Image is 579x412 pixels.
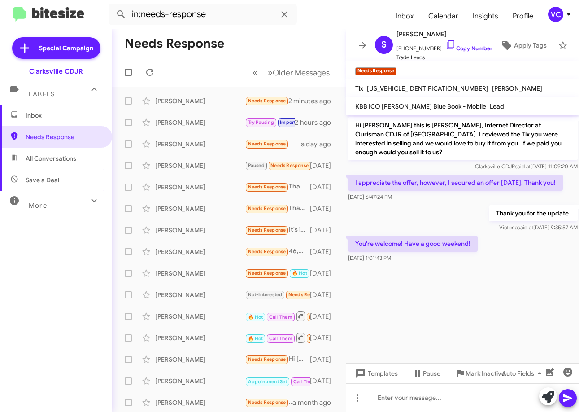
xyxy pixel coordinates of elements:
div: [DATE] [310,290,339,299]
small: Needs Response [355,67,396,75]
div: [DATE] [310,226,339,235]
div: [DATE] [310,204,339,213]
div: [PERSON_NAME] [155,118,245,127]
div: 46,000 miles in fantastic condition. How much?? [245,246,310,257]
div: [PERSON_NAME] [155,161,245,170]
span: Victoria [DATE] 9:35:57 AM [499,224,577,231]
span: 🔥 Hot [248,314,263,320]
span: Call Them [269,314,292,320]
div: a day ago [301,140,339,149]
div: Inbound Call [245,375,310,386]
span: Needs Response [248,141,286,147]
span: Clarksville CDJR [DATE] 11:09:20 AM [475,163,577,170]
span: Call Them [293,379,317,385]
div: 16,500 [245,268,310,278]
span: Pause [423,365,440,381]
span: Appointment Set [248,379,287,385]
div: You're welcome! Have a good weekend! [245,96,288,106]
div: Will do [245,397,292,408]
span: said at [517,224,533,231]
span: Important [280,119,303,125]
span: Needs Response [270,162,309,168]
span: S [381,38,387,52]
div: Inbound Call [245,332,310,343]
span: Special Campaign [39,44,93,53]
span: [US_VEHICLE_IDENTIFICATION_NUMBER] [367,84,488,92]
span: Needs Response [248,356,286,362]
span: Needs Response [248,206,286,211]
div: 2 minutes ago [288,96,339,105]
div: WP0AA2A78EL0150503 [245,311,310,322]
span: Not-Interested [248,292,283,298]
h1: Needs Response [125,36,224,51]
span: Needs Response [288,292,327,298]
span: Auto Fields [502,365,545,381]
span: Needs Response [248,98,286,104]
span: Apply Tags [514,37,547,53]
div: Thanks for texting us. We will be with you shortly. In the meantime, you can use this link to sav... [245,203,310,214]
span: Try Pausing [248,119,274,125]
span: said at [514,163,530,170]
div: [PERSON_NAME] [155,312,245,321]
span: [DATE] 6:47:24 PM [348,193,392,200]
a: Profile [505,3,540,29]
span: Needs Response [26,132,102,141]
div: VC [548,7,563,22]
span: KBB ICO [PERSON_NAME] Blue Book - Mobile [355,102,486,110]
nav: Page navigation example [248,63,335,82]
span: « [252,67,257,78]
span: Needs Response [248,227,286,233]
span: Needs Response [248,249,286,254]
div: [PERSON_NAME] [155,204,245,213]
div: [PERSON_NAME] [155,355,245,364]
div: Hi [PERSON_NAME], any update on when the check will be ready? [245,289,310,300]
span: Inbox [26,111,102,120]
div: [DATE] [310,355,339,364]
span: Trade Leads [396,53,492,62]
div: It's in excellent condition and has 21,000 miles. No issues. If you could give me a range, I'd li... [245,225,310,235]
span: [DATE] 1:01:43 PM [348,254,391,261]
div: [PERSON_NAME] [155,290,245,299]
div: [PERSON_NAME] [155,183,245,192]
a: Inbox [388,3,421,29]
div: Hi [PERSON_NAME] im currently working with [PERSON_NAME] at Ourisman to sell these cars we are ju... [245,354,310,364]
input: Search [109,4,297,25]
div: [PERSON_NAME] [155,140,245,149]
div: [PERSON_NAME] [155,269,245,278]
button: Mark Inactive [448,365,512,381]
span: Needs Response [248,184,286,190]
a: Special Campaign [12,37,100,59]
span: Mark Inactive [466,365,505,381]
span: Needs Response [309,336,347,342]
div: [DATE] [310,269,339,278]
span: Labels [29,90,55,98]
div: [PERSON_NAME] [155,333,245,342]
span: » [268,67,273,78]
span: Save a Deal [26,175,59,184]
p: Thank you for the update. [488,205,577,221]
span: 🔥 Hot [248,336,263,342]
span: More [29,202,47,210]
div: [DATE] [310,312,339,321]
button: Auto Fields [495,365,552,381]
button: Previous [247,63,263,82]
span: [PHONE_NUMBER] [396,39,492,53]
p: Hi [PERSON_NAME] this is [PERSON_NAME], Internet Director at Ourisman CDJR of [GEOGRAPHIC_DATA]. ... [348,117,578,160]
div: Nm [245,117,295,127]
div: [DATE] [310,377,339,386]
span: Needs Response [248,270,286,276]
div: [DATE] [310,247,339,256]
div: [PERSON_NAME] [155,247,245,256]
span: Paused [248,162,265,168]
div: [PERSON_NAME] [155,398,245,407]
span: All Conversations [26,154,76,163]
a: Calendar [421,3,466,29]
button: VC [540,7,569,22]
span: Older Messages [273,68,330,78]
span: Templates [353,365,398,381]
span: Call Them [269,336,292,342]
button: Apply Tags [492,37,554,53]
div: [PERSON_NAME] [155,226,245,235]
